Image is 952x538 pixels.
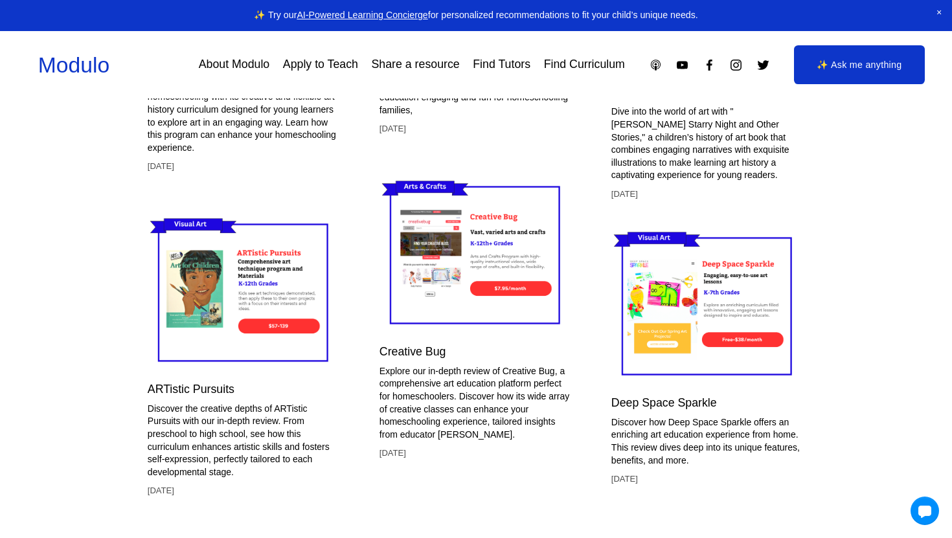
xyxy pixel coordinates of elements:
a: ✨ Ask me anything [794,45,925,84]
a: Creative Bug [380,345,446,358]
a: Find Tutors [473,54,530,77]
a: AI-Powered Learning Concierge [297,10,427,20]
p: Explore our in-depth review of Creative Bug, a comprehensive art education platform perfect for h... [380,365,572,442]
a: Apple Podcasts [649,58,663,72]
img: Creative Bug [380,174,572,335]
img: Deep Space Sparkle [611,225,804,387]
time: [DATE] [148,161,174,172]
a: Deep Space Sparkle [611,396,717,409]
time: [DATE] [148,485,174,497]
a: Apply to Teach [283,54,358,77]
p: Discover the creative depths of ARTistic Pursuits with our in-depth review. From preschool to hig... [148,403,341,479]
time: [DATE] [380,447,406,459]
p: Discover how Art History Kids transforms homeschooling with its creative and flexible art history... [148,78,341,155]
time: [DATE] [611,473,638,485]
p: Dive into the world of art with "[PERSON_NAME] Starry Night and Other Stories," a children’s hist... [611,106,804,182]
a: Twitter [756,58,770,72]
a: Modulo [38,53,109,77]
a: Facebook [703,58,716,72]
p: Discover how Deep Space Sparkle offers an enriching art education experience from home. This revi... [611,416,804,467]
time: [DATE] [380,123,406,135]
img: ARTistic Pursuits [148,211,341,373]
a: Instagram [729,58,743,72]
a: About Modulo [199,54,270,77]
a: Share a resource [372,54,460,77]
a: YouTube [675,58,689,72]
a: ARTistic Pursuits [148,383,234,396]
time: [DATE] [611,188,638,200]
a: Find Curriculum [544,54,625,77]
